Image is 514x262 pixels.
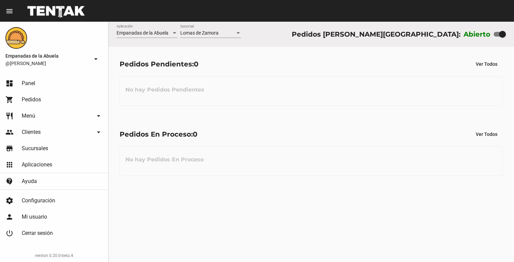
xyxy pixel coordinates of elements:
[22,129,41,136] span: Clientes
[22,214,47,220] span: Mi usuario
[22,178,37,185] span: Ayuda
[5,52,89,60] span: Empanadas de la Abuela
[92,55,100,63] mat-icon: arrow_drop_down
[117,30,168,36] span: Empanadas de la Abuela
[120,149,209,170] h3: No hay Pedidos En Proceso
[5,229,14,237] mat-icon: power_settings_new
[5,252,103,259] div: version 0.20.0-beta.4
[5,112,14,120] mat-icon: restaurant
[470,58,503,70] button: Ver Todos
[5,27,27,49] img: f0136945-ed32-4f7c-91e3-a375bc4bb2c5.png
[22,161,52,168] span: Aplicaciones
[5,177,14,185] mat-icon: contact_support
[5,144,14,153] mat-icon: store
[22,145,48,152] span: Sucursales
[476,132,497,137] span: Ver Todos
[120,59,199,69] div: Pedidos Pendientes:
[5,79,14,87] mat-icon: dashboard
[194,60,199,68] span: 0
[22,80,35,87] span: Panel
[180,30,219,36] span: Lomas de Zamora
[5,197,14,205] mat-icon: settings
[470,128,503,140] button: Ver Todos
[22,230,53,237] span: Cerrar sesión
[95,128,103,136] mat-icon: arrow_drop_down
[5,96,14,104] mat-icon: shopping_cart
[5,7,14,15] mat-icon: menu
[486,235,507,255] iframe: chat widget
[22,197,55,204] span: Configuración
[120,129,198,140] div: Pedidos En Proceso:
[95,112,103,120] mat-icon: arrow_drop_down
[5,60,89,67] span: @[PERSON_NAME]
[464,29,491,40] label: Abierto
[22,96,41,103] span: Pedidos
[193,130,198,138] span: 0
[120,80,210,100] h3: No hay Pedidos Pendientes
[476,61,497,67] span: Ver Todos
[292,29,460,40] div: Pedidos [PERSON_NAME][GEOGRAPHIC_DATA]:
[5,128,14,136] mat-icon: people
[5,161,14,169] mat-icon: apps
[22,113,35,119] span: Menú
[5,213,14,221] mat-icon: person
